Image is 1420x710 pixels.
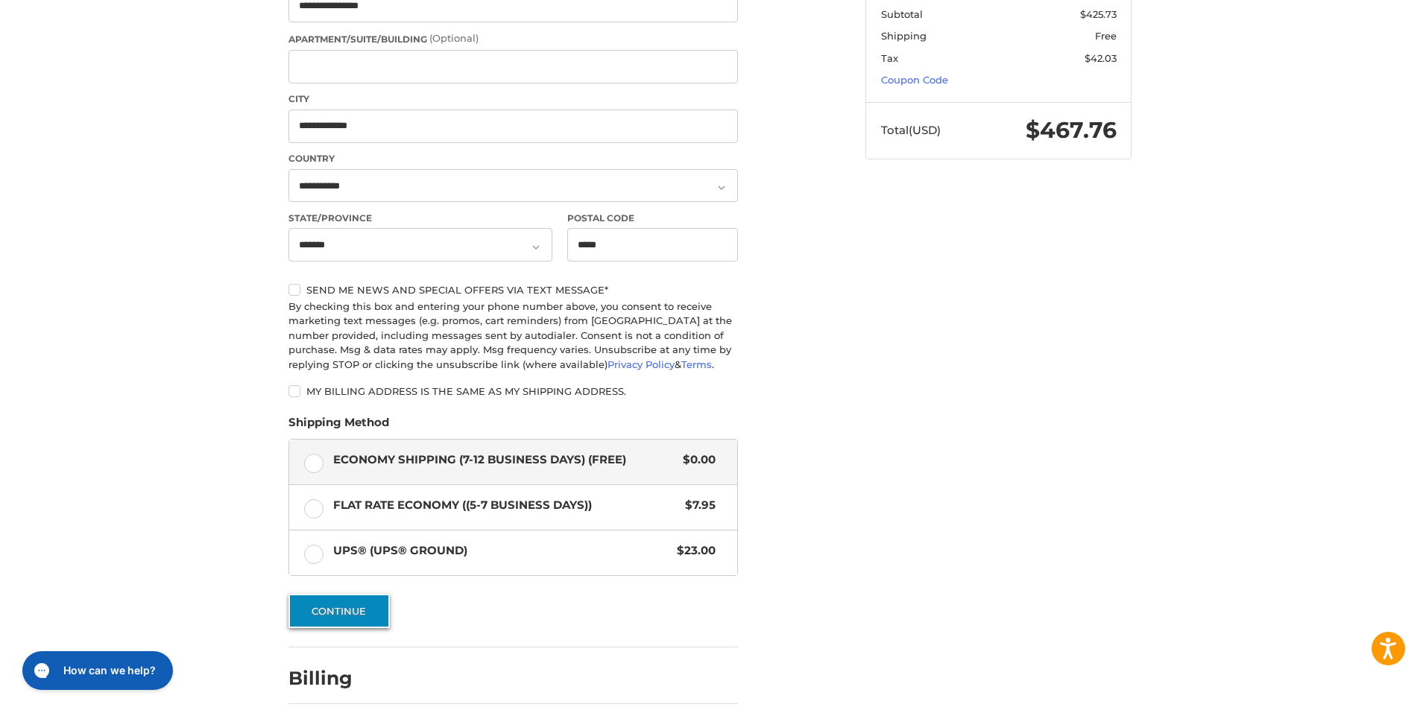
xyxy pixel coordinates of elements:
label: Country [288,152,738,165]
iframe: Google Customer Reviews [1297,670,1420,710]
a: Coupon Code [881,74,948,86]
span: Free [1095,30,1117,42]
span: Shipping [881,30,927,42]
iframe: Gorgias live chat messenger [15,646,177,695]
label: Apartment/Suite/Building [288,31,738,46]
span: $7.95 [678,497,716,514]
span: $0.00 [675,451,716,469]
h2: Billing [288,667,376,690]
label: City [288,92,738,106]
span: $42.03 [1085,52,1117,64]
div: By checking this box and entering your phone number above, you consent to receive marketing text ... [288,299,738,373]
a: Privacy Policy [608,358,675,370]
label: Send me news and special offers via text message* [288,284,738,296]
span: Economy Shipping (7-12 Business Days) (Free) [333,451,676,469]
span: $467.76 [1026,116,1117,144]
legend: Shipping Method [288,414,389,438]
button: Continue [288,594,390,628]
span: Subtotal [881,8,923,20]
span: Flat Rate Economy ((5-7 Business Days)) [333,497,678,514]
label: My billing address is the same as my shipping address. [288,385,738,397]
label: State/Province [288,212,552,225]
label: Postal Code [567,212,739,225]
small: (Optional) [429,32,479,44]
span: $23.00 [669,542,716,560]
a: Terms [681,358,712,370]
span: UPS® (UPS® Ground) [333,542,670,560]
span: Total (USD) [881,123,941,137]
span: $425.73 [1080,8,1117,20]
span: Tax [881,52,898,64]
